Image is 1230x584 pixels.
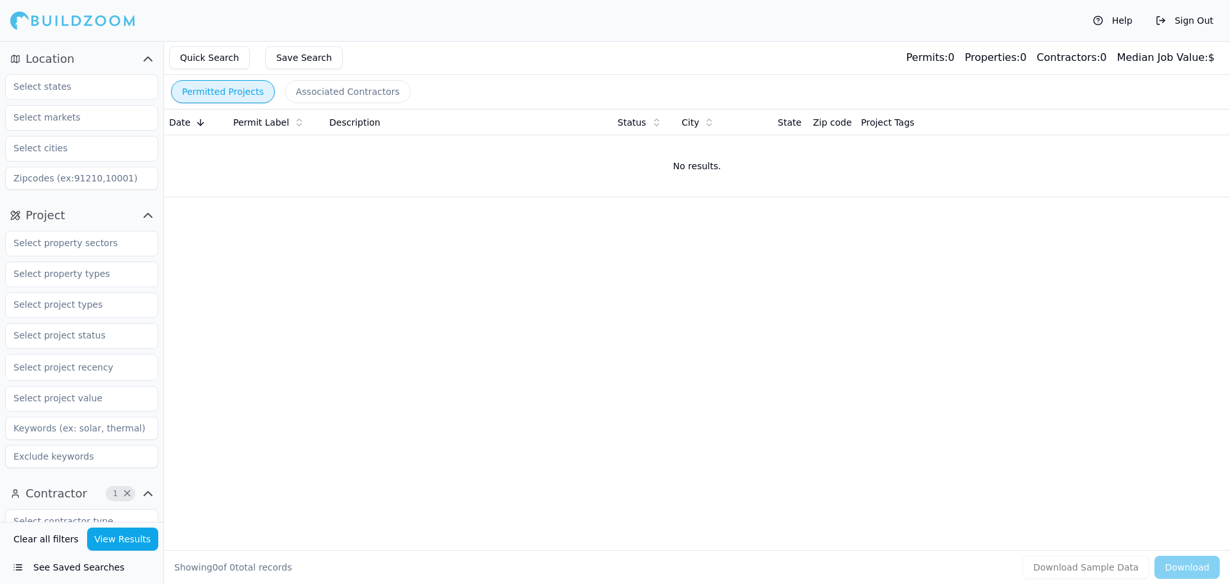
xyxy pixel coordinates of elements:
span: Project Tags [861,116,914,129]
span: City [682,116,699,129]
span: Contractor [26,485,87,503]
div: 0 [1037,50,1106,65]
div: $ [1117,50,1215,65]
span: Description [329,116,381,129]
td: No results. [164,135,1230,197]
span: Date [169,116,190,129]
button: Help [1086,10,1139,31]
span: 1 [109,487,122,500]
button: Project [5,205,158,226]
span: Permit Label [233,116,289,129]
button: Permitted Projects [171,80,275,103]
span: Status [618,116,646,129]
input: Select states [6,75,142,98]
span: Properties: [965,51,1020,63]
input: Exclude keywords [5,445,158,468]
span: 0 [212,562,218,572]
button: View Results [87,528,159,551]
button: See Saved Searches [5,556,158,579]
button: Associated Contractors [285,80,411,103]
input: Select cities [6,137,142,160]
button: Contractor1Clear Contractor filters [5,483,158,504]
span: 0 [229,562,235,572]
button: Location [5,49,158,69]
input: Zipcodes (ex:91210,10001) [5,167,158,190]
input: Select contractor type [6,510,142,533]
div: 0 [965,50,1026,65]
button: Sign Out [1149,10,1220,31]
span: Location [26,50,74,68]
input: Select markets [6,106,142,129]
input: Select project types [6,293,142,316]
button: Clear all filters [10,528,82,551]
span: Clear Contractor filters [122,490,132,497]
button: Quick Search [169,46,250,69]
input: Select property sectors [6,231,142,254]
div: 0 [906,50,954,65]
span: State [778,116,801,129]
span: Project [26,206,65,224]
button: Save Search [265,46,343,69]
input: Select property types [6,262,142,285]
input: Select project status [6,324,142,347]
input: Keywords (ex: solar, thermal) [5,417,158,440]
input: Select project value [6,387,142,410]
span: Zip code [813,116,852,129]
span: Median Job Value: [1117,51,1208,63]
div: Showing of total records [174,561,292,574]
span: Permits: [906,51,947,63]
span: Contractors: [1037,51,1100,63]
